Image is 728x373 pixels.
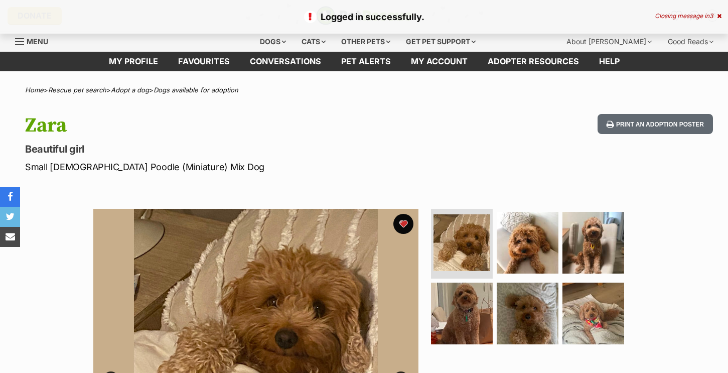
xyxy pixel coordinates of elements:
[661,32,720,52] div: Good Reads
[433,214,490,271] img: Photo of Zara
[399,32,483,52] div: Get pet support
[497,212,558,274] img: Photo of Zara
[154,86,238,94] a: Dogs available for adoption
[295,32,333,52] div: Cats
[240,52,331,71] a: conversations
[15,32,55,50] a: Menu
[25,142,444,156] p: Beautiful girl
[598,114,713,135] button: Print an adoption poster
[562,212,624,274] img: Photo of Zara
[497,283,558,344] img: Photo of Zara
[589,52,630,71] a: Help
[709,12,713,20] span: 3
[253,32,293,52] div: Dogs
[25,160,444,174] p: Small [DEMOGRAPHIC_DATA] Poodle (Miniature) Mix Dog
[168,52,240,71] a: Favourites
[562,283,624,344] img: Photo of Zara
[99,52,168,71] a: My profile
[559,32,659,52] div: About [PERSON_NAME]
[334,32,397,52] div: Other pets
[393,214,413,234] button: favourite
[111,86,149,94] a: Adopt a dog
[10,10,718,24] p: Logged in successfully.
[27,37,48,46] span: Menu
[48,86,106,94] a: Rescue pet search
[25,86,44,94] a: Home
[478,52,589,71] a: Adopter resources
[431,283,493,344] img: Photo of Zara
[401,52,478,71] a: My account
[655,13,721,20] div: Closing message in
[331,52,401,71] a: Pet alerts
[25,114,444,137] h1: Zara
